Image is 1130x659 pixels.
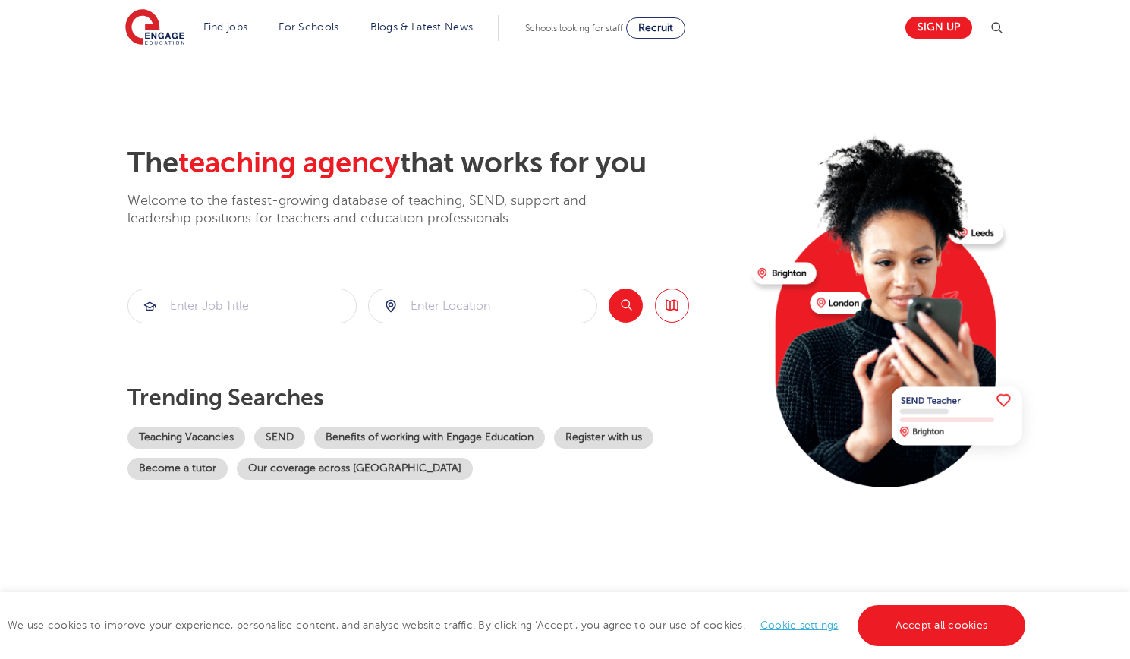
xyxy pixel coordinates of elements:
h2: The that works for you [127,146,740,181]
span: teaching agency [178,147,400,179]
span: Recruit [638,22,673,33]
div: Submit [368,289,597,323]
a: Benefits of working with Engage Education [314,427,545,449]
a: Accept all cookies [858,605,1026,646]
a: Register with us [554,427,653,449]
input: Submit [369,289,596,323]
a: Sign up [905,17,972,39]
a: Blogs & Latest News [370,21,474,33]
div: Submit [127,289,357,323]
input: Submit [128,289,356,323]
img: Engage Education [125,9,184,47]
a: Our coverage across [GEOGRAPHIC_DATA] [237,458,473,480]
span: We use cookies to improve your experience, personalise content, and analyse website traffic. By c... [8,620,1029,631]
a: Cookie settings [760,620,839,631]
span: Schools looking for staff [525,23,623,33]
a: Teaching Vacancies [127,427,245,449]
p: Welcome to the fastest-growing database of teaching, SEND, support and leadership positions for t... [127,192,628,228]
a: Recruit [626,17,685,39]
button: Search [609,289,643,323]
a: For Schools [279,21,338,33]
a: Find jobs [203,21,248,33]
a: SEND [254,427,305,449]
a: Become a tutor [127,458,228,480]
p: Trending searches [127,384,740,411]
